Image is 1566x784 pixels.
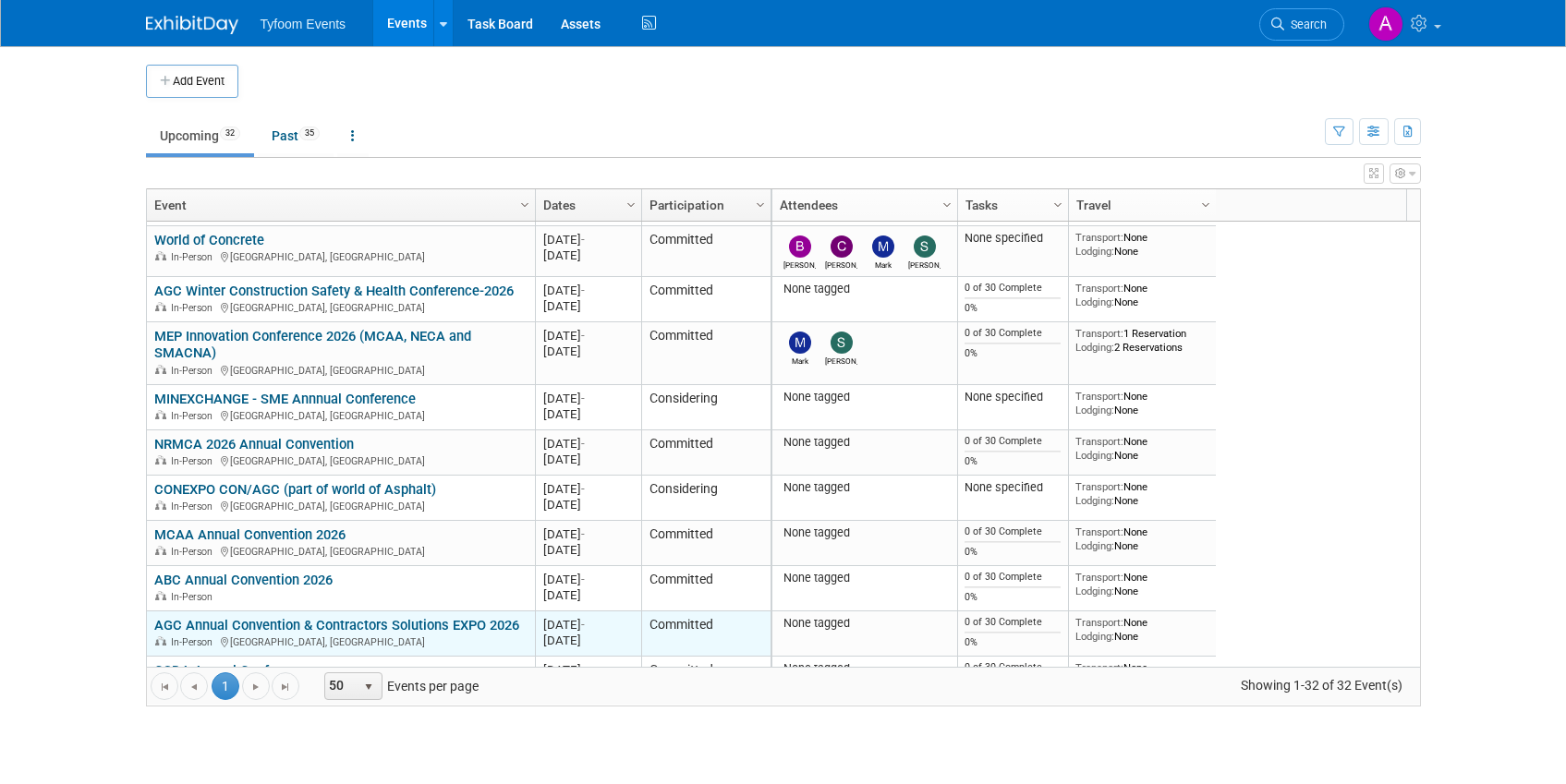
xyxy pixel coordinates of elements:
a: NRMCA 2026 Annual Convention [154,436,354,452]
span: Column Settings [624,198,638,212]
div: None tagged [779,480,950,495]
span: Tyfoom Events [261,17,346,31]
div: [DATE] [543,572,633,587]
div: [GEOGRAPHIC_DATA], [GEOGRAPHIC_DATA] [154,633,527,649]
a: Event [154,189,523,221]
span: - [581,663,585,677]
div: Brandon Nelson [783,258,816,270]
a: Tasks [965,189,1056,221]
span: - [581,527,585,541]
div: [DATE] [543,406,633,422]
span: Events per page [300,672,497,700]
span: Go to the first page [157,680,172,694]
img: In-Person Event [155,591,166,600]
div: [DATE] [543,283,633,298]
span: - [581,482,585,496]
div: 1 Reservation 2 Reservations [1075,327,1208,354]
span: Lodging: [1075,539,1114,552]
div: [DATE] [543,662,633,678]
div: [DATE] [543,497,633,513]
div: Mark Nelson [783,354,816,366]
td: Committed [641,322,771,385]
img: In-Person Event [155,455,166,464]
div: None None [1075,571,1208,597]
span: Column Settings [753,198,768,212]
span: Lodging: [1075,630,1114,643]
span: Showing 1-32 of 32 Event(s) [1223,672,1419,698]
span: In-Person [171,501,218,513]
div: None tagged [779,435,950,450]
span: - [581,283,585,297]
span: Lodging: [1075,494,1114,507]
div: None None [1075,231,1208,258]
div: None None [1075,480,1208,507]
div: 0% [965,591,1061,604]
div: [GEOGRAPHIC_DATA], [GEOGRAPHIC_DATA] [154,543,527,559]
a: Column Settings [515,189,535,217]
td: Considering [641,476,771,521]
div: None None [1075,661,1208,688]
img: In-Person Event [155,302,166,311]
span: 50 [325,673,357,699]
a: World of Concrete [154,232,264,248]
div: [GEOGRAPHIC_DATA], [GEOGRAPHIC_DATA] [154,362,527,378]
img: Mark Nelson [789,332,811,354]
div: [DATE] [543,298,633,314]
a: Column Settings [1048,189,1068,217]
span: Lodging: [1075,296,1114,308]
div: [GEOGRAPHIC_DATA], [GEOGRAPHIC_DATA] [154,452,527,468]
a: Go to the previous page [180,672,208,700]
a: ABC Annual Convention 2026 [154,572,333,588]
div: None tagged [779,571,950,585]
div: [DATE] [543,633,633,648]
a: MCAA Annual Convention 2026 [154,526,346,543]
span: In-Person [171,455,218,467]
span: 1 [212,672,239,700]
span: In-Person [171,591,218,603]
span: Transport: [1075,480,1123,493]
td: Committed [641,611,771,657]
div: 0 of 30 Complete [965,282,1061,295]
span: Transport: [1075,282,1123,295]
span: Lodging: [1075,245,1114,258]
div: None None [1075,282,1208,308]
a: Dates [543,189,629,221]
div: [DATE] [543,232,633,247]
img: In-Person Event [155,501,166,510]
span: Transport: [1075,390,1123,403]
div: None None [1075,525,1208,552]
div: Corbin Nelson [825,258,857,270]
div: None None [1075,616,1208,643]
a: Column Settings [937,189,957,217]
div: [DATE] [543,542,633,558]
span: Lodging: [1075,585,1114,597]
div: None tagged [779,661,950,676]
a: AGC Annual Convention & Contractors Solutions EXPO 2026 [154,617,519,633]
div: [GEOGRAPHIC_DATA], [GEOGRAPHIC_DATA] [154,498,527,513]
span: Transport: [1075,616,1123,629]
div: None None [1075,435,1208,462]
span: Transport: [1075,231,1123,244]
span: Go to the last page [278,680,293,694]
div: None tagged [779,525,950,540]
span: Transport: [1075,571,1123,584]
span: Lodging: [1075,341,1114,354]
a: Past35 [258,118,334,153]
a: Upcoming32 [146,118,254,153]
div: None specified [965,231,1061,246]
a: MINEXCHANGE - SME Annnual Conference [154,391,416,407]
div: 0 of 30 Complete [965,327,1061,340]
a: Go to the last page [272,672,299,700]
span: - [581,329,585,343]
a: CONEXPO CON/AGC (part of world of Asphalt) [154,481,436,498]
span: - [581,392,585,405]
a: Go to the next page [242,672,270,700]
span: In-Person [171,636,218,648]
a: MEP Innovation Conference 2026 (MCAA, NECA and SMACNA) [154,328,471,362]
td: Considering [641,385,771,430]
a: Search [1259,8,1344,41]
span: 35 [299,127,320,140]
span: select [361,680,376,694]
span: Go to the previous page [187,680,201,694]
div: 0 of 30 Complete [965,661,1061,674]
